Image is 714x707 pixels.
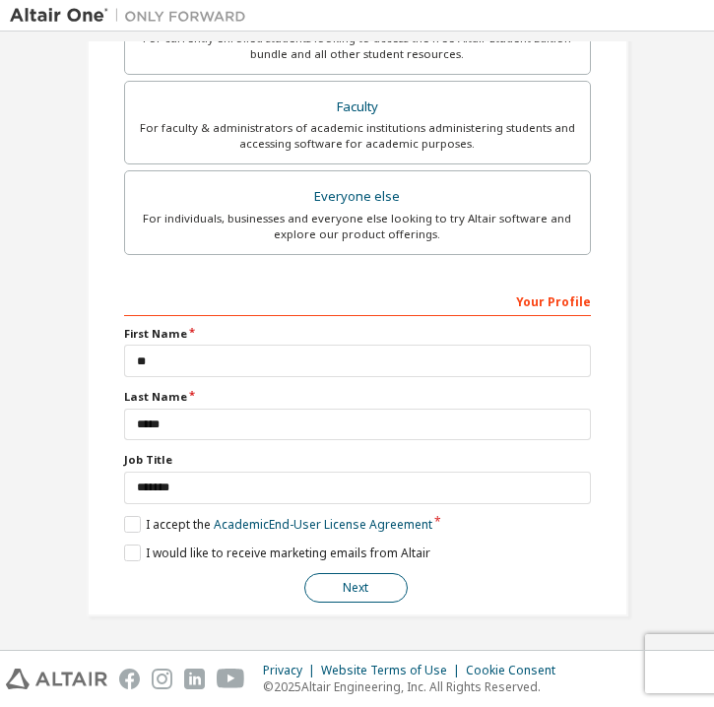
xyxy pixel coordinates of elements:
a: Academic End-User License Agreement [214,516,432,533]
div: For faculty & administrators of academic institutions administering students and accessing softwa... [137,120,578,152]
img: linkedin.svg [184,669,205,689]
label: Job Title [124,452,591,468]
div: Faculty [137,94,578,121]
img: Altair One [10,6,256,26]
label: I would like to receive marketing emails from Altair [124,545,430,561]
div: Cookie Consent [466,663,567,678]
img: instagram.svg [152,669,172,689]
img: altair_logo.svg [6,669,107,689]
div: For currently enrolled students looking to access the free Altair Student Edition bundle and all ... [137,31,578,62]
button: Next [304,573,408,603]
div: Privacy [263,663,321,678]
div: Website Terms of Use [321,663,466,678]
img: facebook.svg [119,669,140,689]
img: youtube.svg [217,669,245,689]
div: Everyone else [137,183,578,211]
div: Your Profile [124,285,591,316]
label: I accept the [124,516,432,533]
label: Last Name [124,389,591,405]
label: First Name [124,326,591,342]
p: © 2025 Altair Engineering, Inc. All Rights Reserved. [263,678,567,695]
div: For individuals, businesses and everyone else looking to try Altair software and explore our prod... [137,211,578,242]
